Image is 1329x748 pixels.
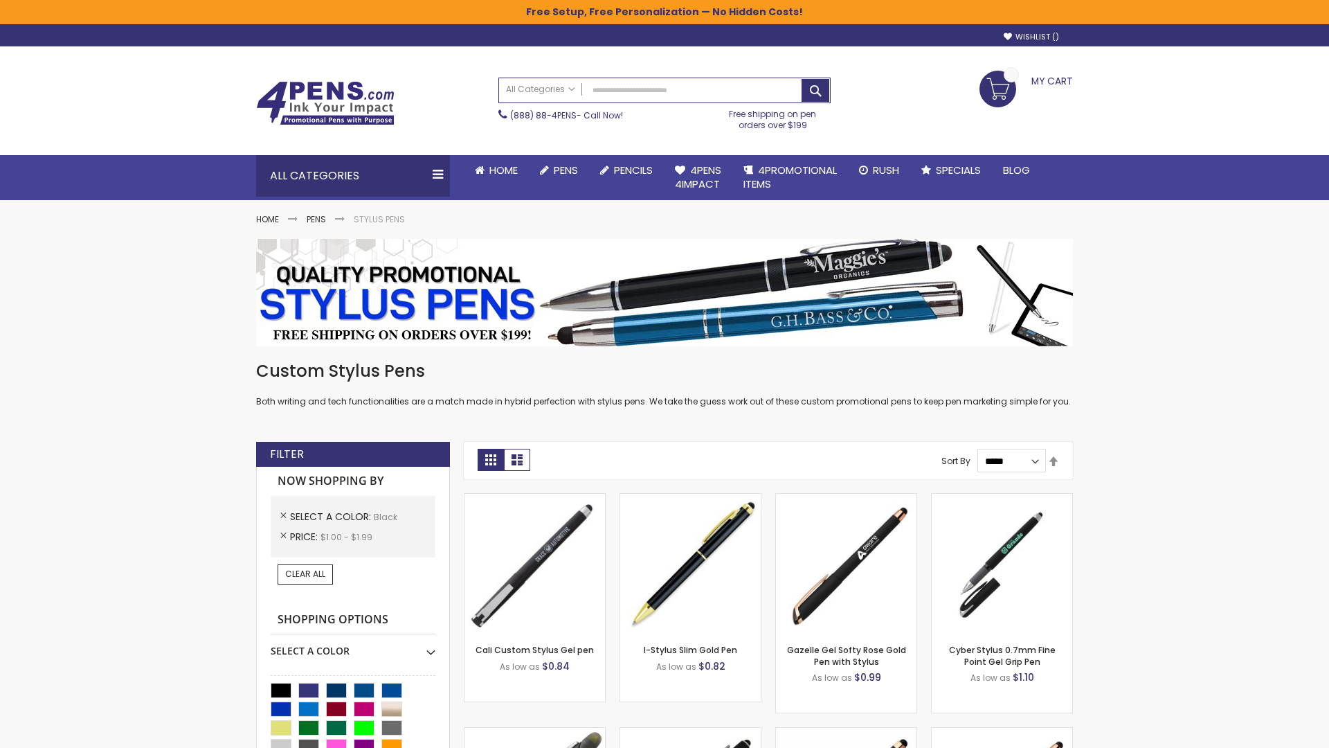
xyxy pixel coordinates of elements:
[271,467,435,496] strong: Now Shopping by
[743,163,837,191] span: 4PROMOTIONAL ITEMS
[620,494,761,634] img: I-Stylus Slim Gold-Black
[932,493,1072,505] a: Cyber Stylus 0.7mm Fine Point Gel Grip Pen-Black
[698,659,725,673] span: $0.82
[620,727,761,739] a: Custom Soft Touch® Metal Pens with Stylus-Black
[464,155,529,186] a: Home
[936,163,981,177] span: Specials
[476,644,594,656] a: Cali Custom Stylus Gel pen
[992,155,1041,186] a: Blog
[499,78,582,101] a: All Categories
[787,644,906,667] a: Gazelle Gel Softy Rose Gold Pen with Stylus
[776,727,916,739] a: Islander Softy Rose Gold Gel Pen with Stylus-Black
[489,163,518,177] span: Home
[675,163,721,191] span: 4Pens 4impact
[656,661,696,673] span: As low as
[464,493,605,505] a: Cali Custom Stylus Gel pen-Black
[354,213,405,225] strong: Stylus Pens
[941,455,970,467] label: Sort By
[848,155,910,186] a: Rush
[271,605,435,635] strong: Shopping Options
[374,511,397,523] span: Black
[320,531,372,543] span: $1.00 - $1.99
[290,510,374,524] span: Select A Color
[910,155,992,186] a: Specials
[464,727,605,739] a: Souvenir® Jalan Highlighter Stylus Pen Combo-Black
[290,530,320,544] span: Price
[812,672,852,684] span: As low as
[854,670,881,684] span: $0.99
[256,360,1073,408] div: Both writing and tech functionalities are a match made in hybrid perfection with stylus pens. We ...
[285,568,325,580] span: Clear All
[970,672,1011,684] span: As low as
[307,213,326,225] a: Pens
[644,644,737,656] a: I-Stylus Slim Gold Pen
[554,163,578,177] span: Pens
[620,493,761,505] a: I-Stylus Slim Gold-Black
[614,163,653,177] span: Pencils
[949,644,1056,667] a: Cyber Stylus 0.7mm Fine Point Gel Grip Pen
[500,661,540,673] span: As low as
[932,494,1072,634] img: Cyber Stylus 0.7mm Fine Point Gel Grip Pen-Black
[715,103,831,131] div: Free shipping on pen orders over $199
[732,155,848,200] a: 4PROMOTIONALITEMS
[1004,32,1059,42] a: Wishlist
[932,727,1072,739] a: Gazelle Gel Softy Rose Gold Pen with Stylus - ColorJet-Black
[1013,670,1034,684] span: $1.10
[510,109,577,121] a: (888) 88-4PENS
[506,84,575,95] span: All Categories
[278,564,333,584] a: Clear All
[271,634,435,658] div: Select A Color
[873,163,899,177] span: Rush
[478,449,504,471] strong: Grid
[270,447,304,462] strong: Filter
[1003,163,1030,177] span: Blog
[542,659,570,673] span: $0.84
[589,155,664,186] a: Pencils
[510,109,623,121] span: - Call Now!
[776,493,916,505] a: Gazelle Gel Softy Rose Gold Pen with Stylus-Black
[256,155,450,197] div: All Categories
[529,155,589,186] a: Pens
[256,213,279,225] a: Home
[464,494,605,634] img: Cali Custom Stylus Gel pen-Black
[776,494,916,634] img: Gazelle Gel Softy Rose Gold Pen with Stylus-Black
[664,155,732,200] a: 4Pens4impact
[256,239,1073,346] img: Stylus Pens
[256,81,395,125] img: 4Pens Custom Pens and Promotional Products
[256,360,1073,382] h1: Custom Stylus Pens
